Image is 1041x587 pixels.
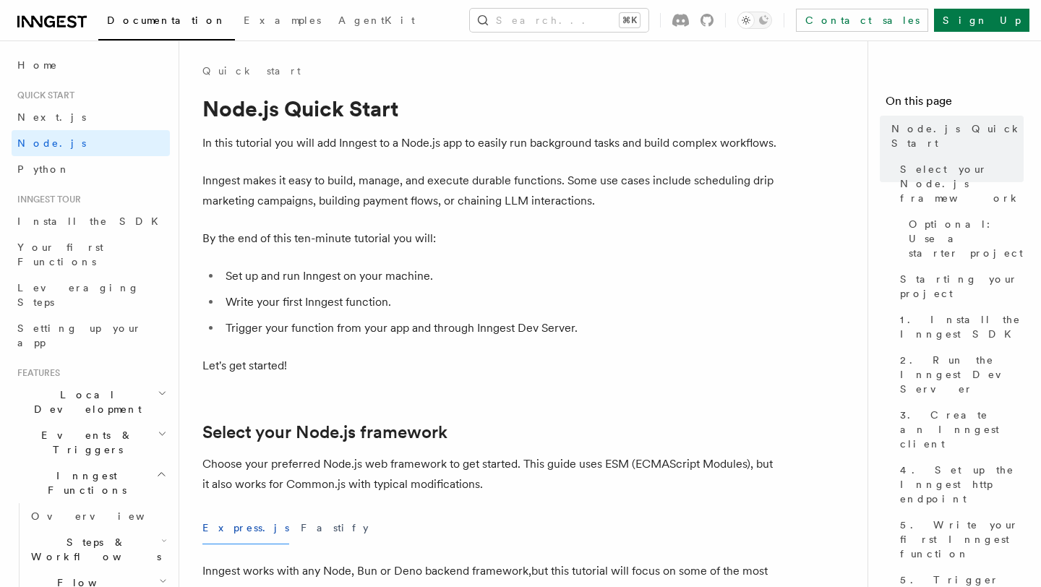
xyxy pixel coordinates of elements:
[202,454,781,494] p: Choose your preferred Node.js web framework to get started. This guide uses ESM (ECMAScript Modul...
[17,58,58,72] span: Home
[12,275,170,315] a: Leveraging Steps
[903,211,1024,266] a: Optional: Use a starter project
[12,104,170,130] a: Next.js
[221,318,781,338] li: Trigger your function from your app and through Inngest Dev Server.
[221,266,781,286] li: Set up and run Inngest on your machine.
[900,353,1024,396] span: 2. Run the Inngest Dev Server
[894,402,1024,457] a: 3. Create an Inngest client
[894,512,1024,567] a: 5. Write your first Inngest function
[301,512,369,544] button: Fastify
[470,9,648,32] button: Search...⌘K
[12,315,170,356] a: Setting up your app
[202,133,781,153] p: In this tutorial you will add Inngest to a Node.js app to easily run background tasks and build c...
[25,529,170,570] button: Steps & Workflows
[886,116,1024,156] a: Node.js Quick Start
[17,322,142,348] span: Setting up your app
[17,241,103,267] span: Your first Functions
[17,163,70,175] span: Python
[12,468,156,497] span: Inngest Functions
[338,14,415,26] span: AgentKit
[12,382,170,422] button: Local Development
[12,156,170,182] a: Python
[202,422,447,442] a: Select your Node.js framework
[98,4,235,40] a: Documentation
[12,194,81,205] span: Inngest tour
[17,282,140,308] span: Leveraging Steps
[900,272,1024,301] span: Starting your project
[12,367,60,379] span: Features
[894,156,1024,211] a: Select your Node.js framework
[202,95,781,121] h1: Node.js Quick Start
[12,463,170,503] button: Inngest Functions
[894,457,1024,512] a: 4. Set up the Inngest http endpoint
[900,312,1024,341] span: 1. Install the Inngest SDK
[900,408,1024,451] span: 3. Create an Inngest client
[31,510,180,522] span: Overview
[25,503,170,529] a: Overview
[12,90,74,101] span: Quick start
[17,137,86,149] span: Node.js
[900,518,1024,561] span: 5. Write your first Inngest function
[12,52,170,78] a: Home
[221,292,781,312] li: Write your first Inngest function.
[244,14,321,26] span: Examples
[17,215,167,227] span: Install the SDK
[202,228,781,249] p: By the end of this ten-minute tutorial you will:
[894,307,1024,347] a: 1. Install the Inngest SDK
[620,13,640,27] kbd: ⌘K
[909,217,1024,260] span: Optional: Use a starter project
[202,171,781,211] p: Inngest makes it easy to build, manage, and execute durable functions. Some use cases include sch...
[12,208,170,234] a: Install the SDK
[107,14,226,26] span: Documentation
[900,162,1024,205] span: Select your Node.js framework
[894,347,1024,402] a: 2. Run the Inngest Dev Server
[737,12,772,29] button: Toggle dark mode
[934,9,1029,32] a: Sign Up
[894,266,1024,307] a: Starting your project
[202,64,301,78] a: Quick start
[796,9,928,32] a: Contact sales
[202,512,289,544] button: Express.js
[891,121,1024,150] span: Node.js Quick Start
[12,130,170,156] a: Node.js
[900,463,1024,506] span: 4. Set up the Inngest http endpoint
[202,356,781,376] p: Let's get started!
[12,428,158,457] span: Events & Triggers
[17,111,86,123] span: Next.js
[12,387,158,416] span: Local Development
[12,422,170,463] button: Events & Triggers
[25,535,161,564] span: Steps & Workflows
[330,4,424,39] a: AgentKit
[235,4,330,39] a: Examples
[12,234,170,275] a: Your first Functions
[886,93,1024,116] h4: On this page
